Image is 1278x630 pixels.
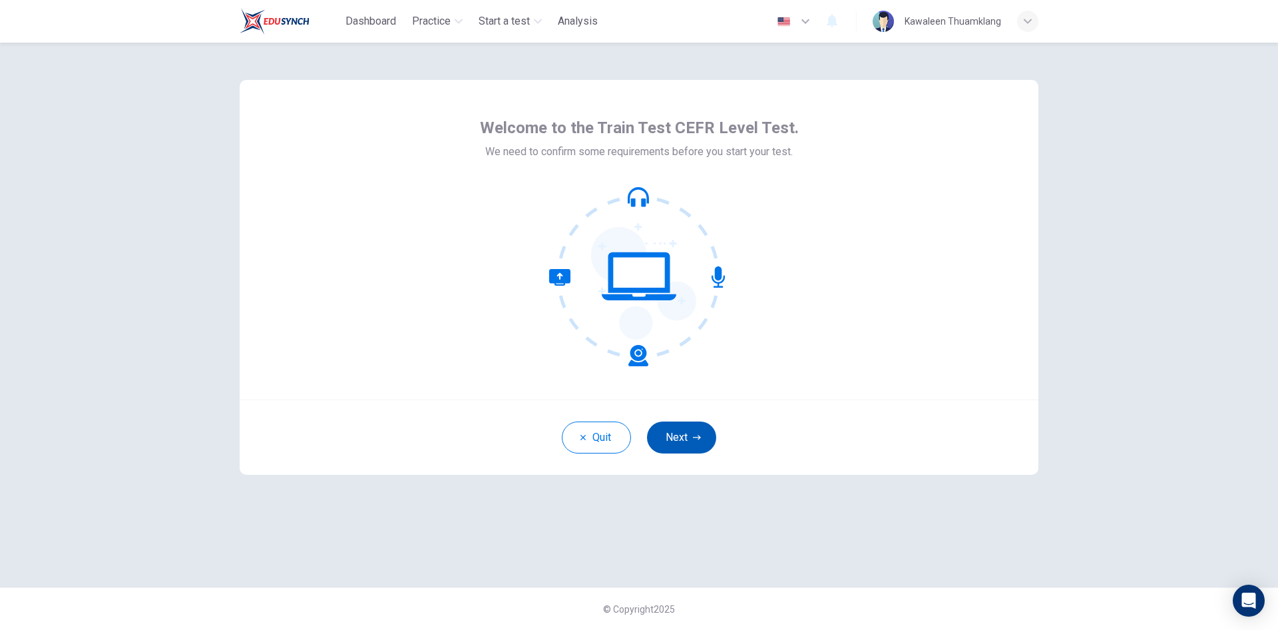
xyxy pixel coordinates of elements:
span: We need to confirm some requirements before you start your test. [485,144,793,160]
span: Start a test [479,13,530,29]
button: Next [647,422,716,454]
button: Quit [562,422,631,454]
img: en [775,17,792,27]
button: Analysis [552,9,603,33]
div: Open Intercom Messenger [1233,585,1265,617]
button: Practice [407,9,468,33]
span: Analysis [558,13,598,29]
div: Kawaleen Thuamklang [905,13,1001,29]
button: Dashboard [340,9,401,33]
button: Start a test [473,9,547,33]
a: Train Test logo [240,8,340,35]
span: Dashboard [345,13,396,29]
img: Train Test logo [240,8,310,35]
img: Profile picture [873,11,894,32]
span: Practice [412,13,451,29]
span: Welcome to the Train Test CEFR Level Test. [480,117,799,139]
span: © Copyright 2025 [603,604,675,615]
